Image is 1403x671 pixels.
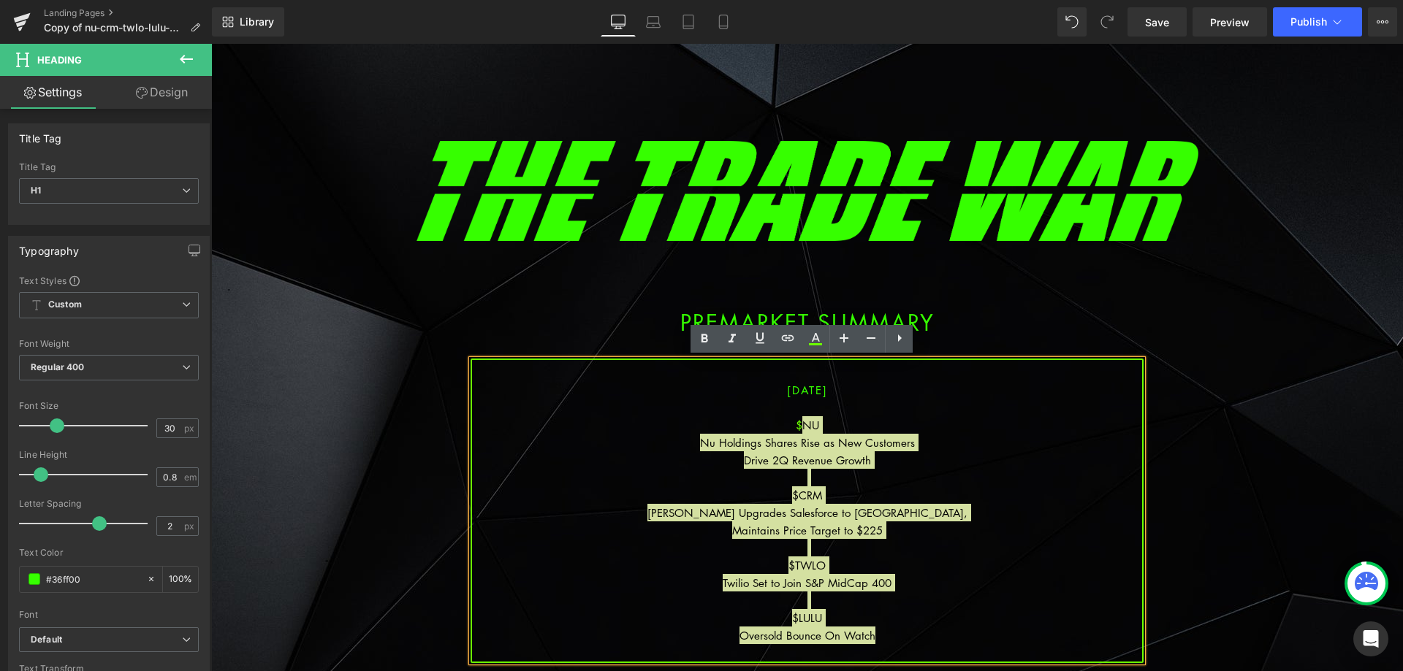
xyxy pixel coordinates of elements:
h1: PREMARKET SUMMARY [169,270,1024,288]
a: Desktop [601,7,636,37]
a: Design [109,76,215,109]
a: Preview [1193,7,1267,37]
button: Undo [1057,7,1087,37]
span: Library [240,15,274,28]
div: Oversold Bounce On Watch [261,583,931,600]
b: Custom [48,299,82,311]
span: Publish [1290,16,1327,28]
span: px [184,521,197,531]
div: Title Tag [19,124,62,145]
i: Default [31,634,62,646]
input: Color [46,571,140,587]
div: $LULU [261,565,931,583]
button: More [1368,7,1397,37]
div: Text Color [19,548,199,558]
div: Twilio Set to Join S&P MidCap 400 [261,530,931,548]
div: Drive 2Q Revenue Growth [261,407,931,425]
div: Font [19,610,199,620]
div: Open Intercom Messenger [1353,621,1388,656]
div: $TWLO [261,513,931,530]
div: % [163,567,198,592]
button: Redo [1092,7,1122,37]
div: Line Height [19,450,199,460]
div: Text Styles [19,275,199,286]
div: [PERSON_NAME] Upgrades Salesforce to [GEOGRAPHIC_DATA], [261,460,931,478]
div: Typography [19,237,79,257]
button: Publish [1273,7,1362,37]
span: Preview [1210,15,1250,30]
a: Landing Pages [44,7,212,19]
div: Font Weight [19,339,199,349]
span: Heading [37,54,82,66]
div: Title Tag [19,162,199,172]
span: Save [1145,15,1169,30]
div: Maintains Price Target to $225 [261,478,931,495]
a: Mobile [706,7,741,37]
div: Letter Spacing [19,499,199,509]
b: H1 [31,185,41,196]
div: Font Size [19,401,199,411]
a: New Library [212,7,284,37]
a: Tablet [671,7,706,37]
a: Laptop [636,7,671,37]
span: [DATE] [576,339,617,353]
div: Nu Holdings Shares Rise as New Customers [261,390,931,407]
span: Copy of nu-crm-twlo-lulu-spy [44,22,184,34]
span: em [184,472,197,482]
span: px [184,423,197,433]
b: Regular 400 [31,361,85,372]
div: $NU [261,372,931,390]
div: $CRM [261,442,931,460]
